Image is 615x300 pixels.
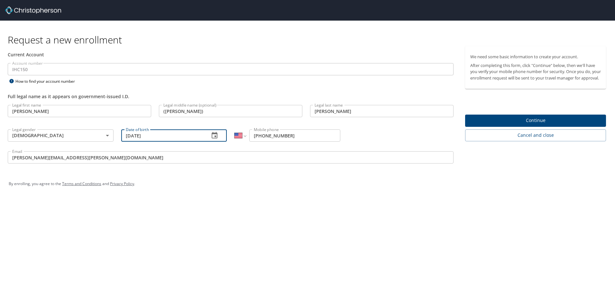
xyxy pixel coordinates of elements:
[8,51,454,58] div: Current Account
[9,176,606,192] div: By enrolling, you agree to the and .
[249,129,340,142] input: Enter phone number
[8,93,454,100] div: Full legal name as it appears on government-issued I.D.
[5,6,61,14] img: cbt logo
[121,129,205,142] input: MM/DD/YYYY
[8,77,88,85] div: How to find your account number
[470,117,601,125] span: Continue
[465,115,606,127] button: Continue
[470,131,601,139] span: Cancel and close
[470,54,601,60] p: We need some basic information to create your account.
[465,129,606,141] button: Cancel and close
[62,181,101,186] a: Terms and Conditions
[110,181,134,186] a: Privacy Policy
[8,129,114,142] div: [DEMOGRAPHIC_DATA]
[470,62,601,81] p: After completing this form, click "Continue" below, then we'll have you verify your mobile phone ...
[8,33,611,46] h1: Request a new enrollment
